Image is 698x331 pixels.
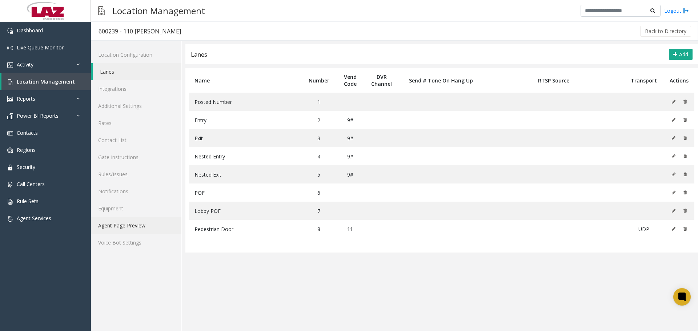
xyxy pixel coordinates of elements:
a: Lanes [93,63,181,80]
td: 1 [302,93,336,111]
img: 'icon' [7,216,13,222]
th: Vend Code [336,68,364,93]
a: Logout [664,7,689,15]
button: Add [669,49,693,60]
a: Additional Settings [91,97,181,114]
td: 9# [336,165,364,183]
span: Power BI Reports [17,112,59,119]
th: Send # Tone On Hang Up [399,68,483,93]
a: Agent Page Preview [91,217,181,234]
span: Regions [17,146,36,153]
img: logout [683,7,689,15]
span: Dashboard [17,27,43,34]
span: Nested Exit [194,171,221,178]
td: 5 [302,165,336,183]
td: 11 [336,220,364,238]
img: 'icon' [7,148,13,153]
span: Exit [194,135,203,142]
th: RTSP Source [483,68,624,93]
th: Number [302,68,336,93]
span: Reports [17,95,35,102]
span: Location Management [17,78,75,85]
a: Contact List [91,132,181,149]
span: Pedestrian Door [194,226,233,233]
a: Integrations [91,80,181,97]
th: DVR Channel [364,68,399,93]
img: 'icon' [7,165,13,170]
td: 9# [336,111,364,129]
td: 8 [302,220,336,238]
th: Name [189,68,302,93]
td: 7 [302,202,336,220]
span: Live Queue Monitor [17,44,64,51]
img: 'icon' [7,96,13,102]
td: 6 [302,183,336,202]
span: Agent Services [17,215,51,222]
a: Location Configuration [91,46,181,63]
a: Rules/Issues [91,166,181,183]
td: UDP [624,220,664,238]
a: Gate Instructions [91,149,181,166]
td: 2 [302,111,336,129]
h3: Location Management [109,2,209,20]
div: Lanes [191,50,207,59]
a: Voice Bot Settings [91,234,181,251]
img: 'icon' [7,182,13,187]
td: 9# [336,129,364,147]
img: 'icon' [7,199,13,205]
th: Actions [664,68,694,93]
span: Nested Entry [194,153,225,160]
a: Equipment [91,200,181,217]
a: Location Management [1,73,91,90]
img: 'icon' [7,79,13,85]
img: 'icon' [7,45,13,51]
span: Lobby POF [194,207,221,214]
div: 600239 - 110 [PERSON_NAME] [99,27,181,36]
a: Rates [91,114,181,132]
span: Activity [17,61,33,68]
td: 4 [302,147,336,165]
img: 'icon' [7,62,13,68]
img: pageIcon [98,2,105,20]
img: 'icon' [7,113,13,119]
a: Notifications [91,183,181,200]
img: 'icon' [7,130,13,136]
span: Add [679,51,688,58]
span: POF [194,189,205,196]
td: 3 [302,129,336,147]
img: 'icon' [7,28,13,34]
button: Back to Directory [640,26,691,37]
span: Entry [194,117,206,124]
span: Contacts [17,129,38,136]
span: Posted Number [194,98,232,105]
span: Rule Sets [17,198,39,205]
th: Transport [624,68,664,93]
td: 9# [336,147,364,165]
span: Security [17,164,35,170]
span: Call Centers [17,181,45,187]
